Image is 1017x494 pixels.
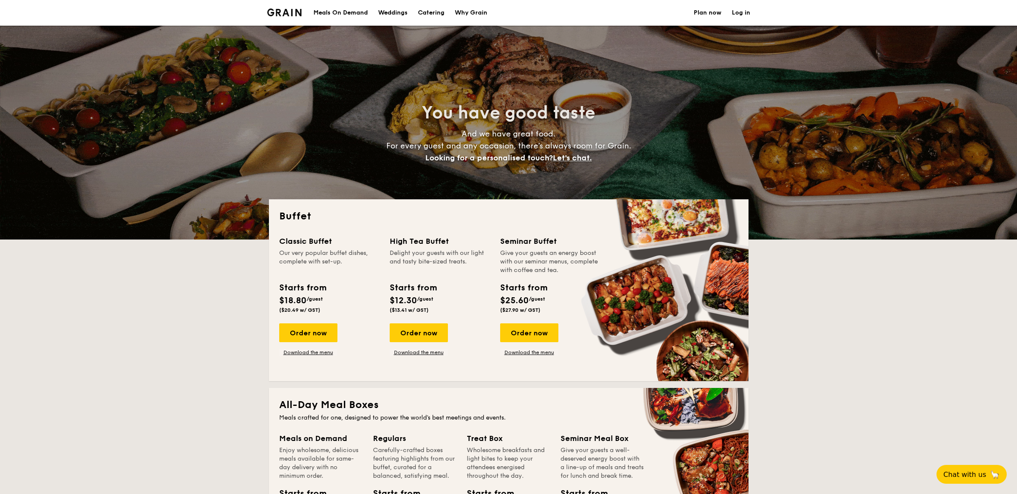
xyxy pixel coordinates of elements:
[307,296,323,302] span: /guest
[279,349,337,356] a: Download the menu
[553,153,592,163] span: Let's chat.
[561,432,644,444] div: Seminar Meal Box
[529,296,545,302] span: /guest
[500,249,600,275] div: Give your guests an energy boost with our seminar menus, complete with coffee and tea.
[279,296,307,306] span: $18.80
[373,432,456,444] div: Regulars
[279,281,326,294] div: Starts from
[390,323,448,342] div: Order now
[425,153,553,163] span: Looking for a personalised touch?
[279,432,363,444] div: Meals on Demand
[390,307,429,313] span: ($13.41 w/ GST)
[267,9,302,16] a: Logotype
[390,296,417,306] span: $12.30
[279,323,337,342] div: Order now
[373,446,456,480] div: Carefully-crafted boxes featuring highlights from our buffet, curated for a balanced, satisfying ...
[561,446,644,480] div: Give your guests a well-deserved energy boost with a line-up of meals and treats for lunch and br...
[500,307,540,313] span: ($27.90 w/ GST)
[990,470,1000,479] span: 🦙
[500,281,547,294] div: Starts from
[500,296,529,306] span: $25.60
[279,398,738,412] h2: All-Day Meal Boxes
[390,281,436,294] div: Starts from
[467,432,550,444] div: Treat Box
[279,210,738,223] h2: Buffet
[279,307,320,313] span: ($20.49 w/ GST)
[390,249,490,275] div: Delight your guests with our light and tasty bite-sized treats.
[943,470,986,479] span: Chat with us
[279,249,379,275] div: Our very popular buffet dishes, complete with set-up.
[417,296,433,302] span: /guest
[279,235,379,247] div: Classic Buffet
[390,235,490,247] div: High Tea Buffet
[386,129,631,163] span: And we have great food. For every guest and any occasion, there’s always room for Grain.
[279,446,363,480] div: Enjoy wholesome, delicious meals available for same-day delivery with no minimum order.
[500,235,600,247] div: Seminar Buffet
[390,349,448,356] a: Download the menu
[500,323,558,342] div: Order now
[936,465,1007,484] button: Chat with us🦙
[279,414,738,422] div: Meals crafted for one, designed to power the world's best meetings and events.
[467,446,550,480] div: Wholesome breakfasts and light bites to keep your attendees energised throughout the day.
[500,349,558,356] a: Download the menu
[422,103,595,123] span: You have good taste
[267,9,302,16] img: Grain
